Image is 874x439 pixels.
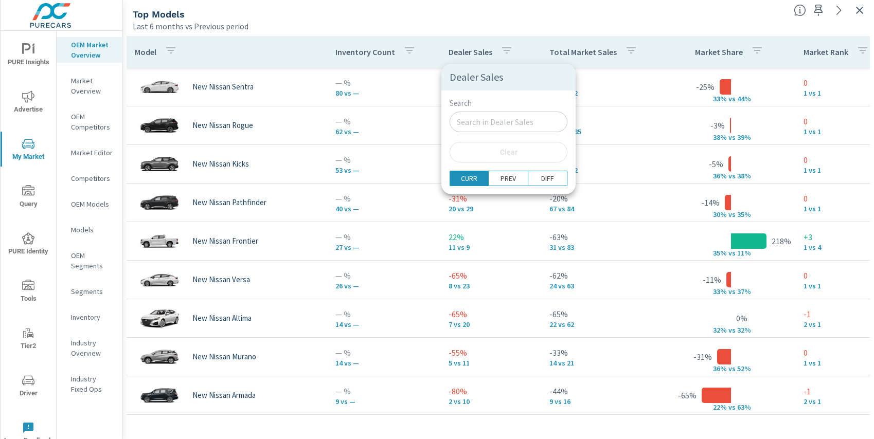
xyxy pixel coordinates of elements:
[450,100,472,107] label: Search
[450,142,567,162] button: Clear
[489,171,528,186] button: PREV
[461,173,477,184] p: CURR
[450,112,567,132] input: Search in Dealer Sales
[450,72,567,82] p: Dealer Sales
[541,173,554,184] p: DIFF
[501,173,516,184] p: PREV
[456,148,561,157] span: Clear
[450,171,489,186] button: CURR
[528,171,567,186] button: DIFF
